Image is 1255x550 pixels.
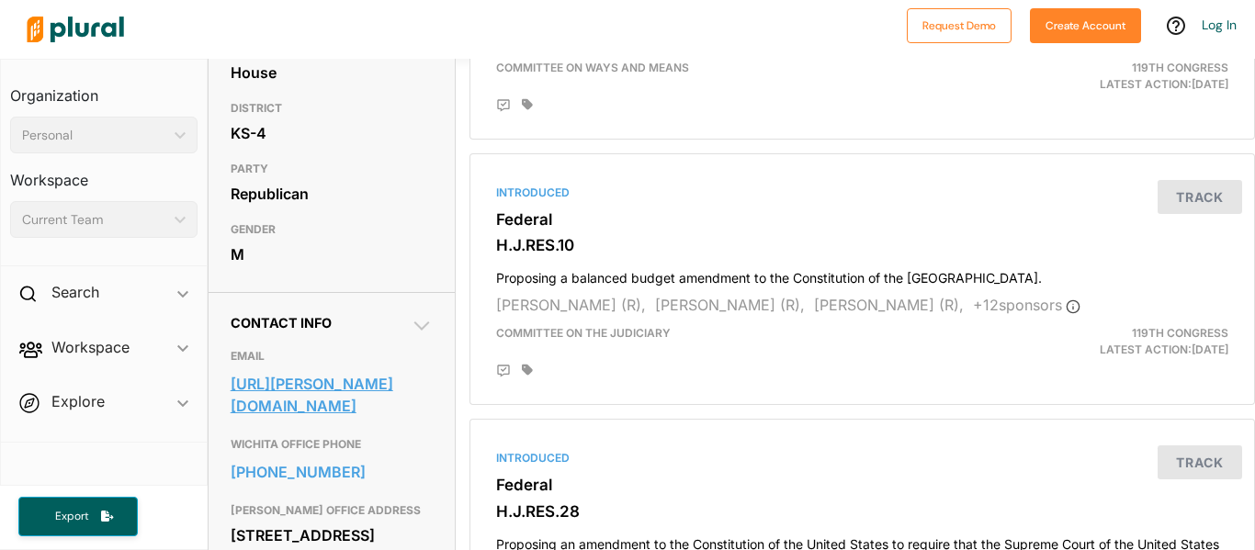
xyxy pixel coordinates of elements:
span: [PERSON_NAME] (R), [814,296,964,314]
span: Committee on the Judiciary [496,326,671,340]
span: Contact Info [231,315,332,331]
div: Personal [22,126,167,145]
div: Latest Action: [DATE] [989,325,1242,358]
div: M [231,241,433,268]
h3: Workspace [10,153,198,194]
div: Republican [231,180,433,208]
h3: Federal [496,476,1228,494]
a: [PHONE_NUMBER] [231,458,433,486]
a: Log In [1202,17,1237,33]
span: + 12 sponsor s [973,296,1080,314]
div: Add Position Statement [496,364,511,378]
h3: H.J.RES.10 [496,236,1228,254]
div: Introduced [496,185,1228,201]
h3: EMAIL [231,345,433,367]
button: Track [1158,445,1242,479]
span: Committee on Ways and Means [496,61,689,74]
h3: GENDER [231,219,433,241]
div: Add Position Statement [496,98,511,113]
h3: [PERSON_NAME] OFFICE ADDRESS [231,499,433,522]
span: 119th Congress [1132,61,1228,74]
div: KS-4 [231,119,433,147]
button: Export [18,497,138,536]
h3: PARTY [231,158,433,180]
div: Current Team [22,210,167,230]
a: Create Account [1030,15,1141,34]
span: [PERSON_NAME] (R), [496,296,646,314]
h4: Proposing a balanced budget amendment to the Constitution of the [GEOGRAPHIC_DATA]. [496,262,1228,286]
div: Introduced [496,450,1228,466]
div: Add tags [522,364,533,376]
h3: WICHITA OFFICE PHONE [231,433,433,455]
h3: H.J.RES.28 [496,502,1228,521]
button: Track [1158,180,1242,214]
div: Add tags [522,98,533,111]
h3: DISTRICT [231,97,433,119]
h3: Organization [10,69,198,109]
span: [PERSON_NAME] (R), [655,296,805,314]
a: Request Demo [907,15,1012,34]
h3: Federal [496,210,1228,229]
a: [URL][PERSON_NAME][DOMAIN_NAME] [231,370,433,420]
span: Export [42,509,101,524]
div: House [231,59,433,86]
button: Create Account [1030,8,1141,43]
h2: Search [51,282,99,302]
button: Request Demo [907,8,1012,43]
span: 119th Congress [1132,326,1228,340]
div: Latest Action: [DATE] [989,60,1242,93]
